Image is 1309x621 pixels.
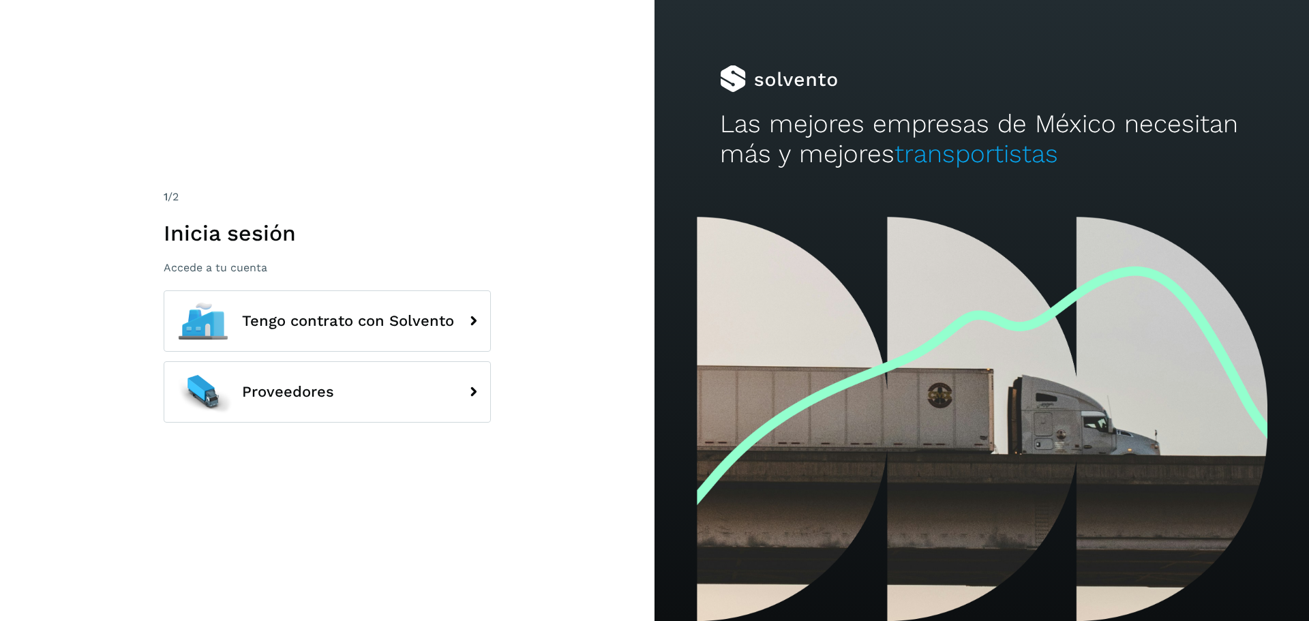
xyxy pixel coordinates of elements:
button: Tengo contrato con Solvento [164,290,491,352]
h2: Las mejores empresas de México necesitan más y mejores [720,109,1244,170]
p: Accede a tu cuenta [164,261,491,274]
h1: Inicia sesión [164,220,491,246]
span: Proveedores [242,384,334,400]
button: Proveedores [164,361,491,423]
span: Tengo contrato con Solvento [242,313,454,329]
div: /2 [164,189,491,205]
span: transportistas [894,139,1058,168]
span: 1 [164,190,168,203]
